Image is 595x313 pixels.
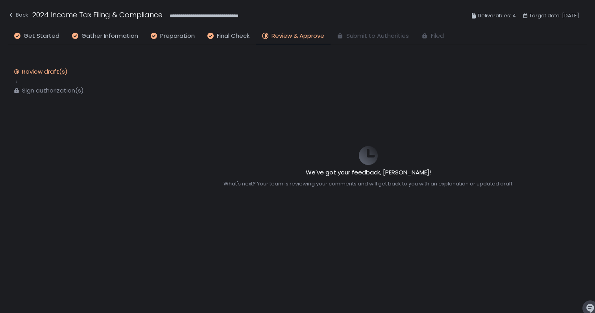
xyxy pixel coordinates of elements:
span: Final Check [217,31,249,41]
span: Target date: [DATE] [529,11,579,20]
span: Filed [431,31,444,41]
div: What's next? Your team is reviewing your comments and will get back to you with an explanation or... [224,180,514,187]
span: Gather Information [81,31,138,41]
div: Back [8,10,28,20]
button: Back [8,9,28,22]
div: Sign authorization(s) [22,87,84,94]
span: Submit to Authorities [346,31,409,41]
h1: 2024 Income Tax Filing & Compliance [32,9,163,20]
div: Review draft(s) [22,68,68,76]
span: Deliverables: 4 [478,11,516,20]
span: Review & Approve [272,31,324,41]
span: Get Started [24,31,59,41]
span: Preparation [160,31,195,41]
h2: We've got your feedback, [PERSON_NAME]! [224,168,514,177]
